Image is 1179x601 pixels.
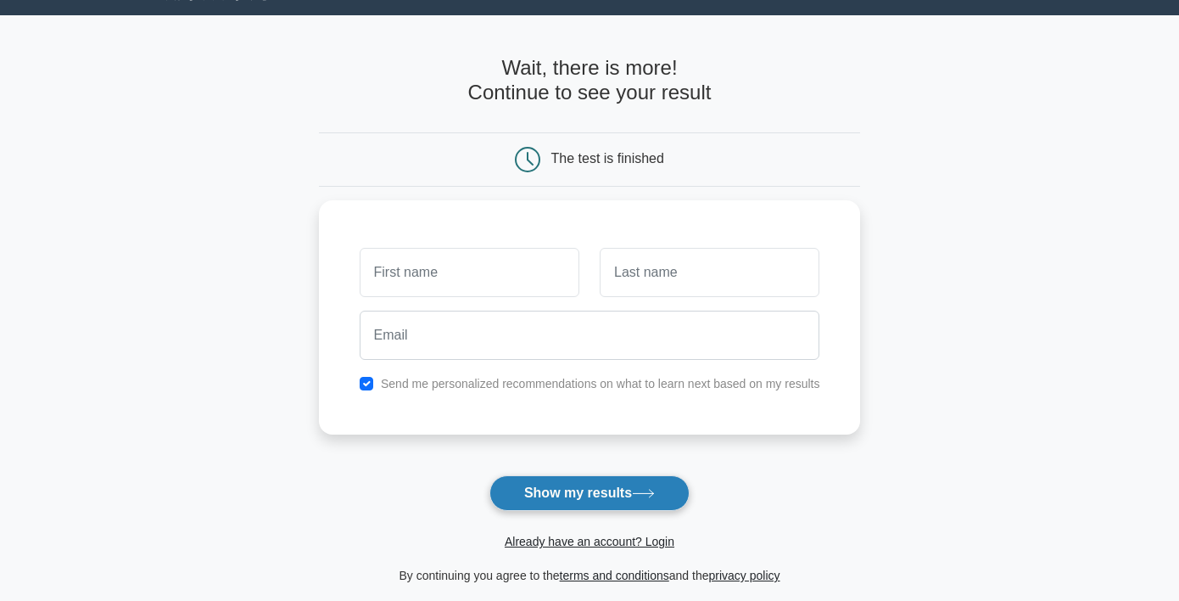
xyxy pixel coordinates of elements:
[360,311,820,360] input: Email
[489,475,690,511] button: Show my results
[360,248,579,297] input: First name
[381,377,820,390] label: Send me personalized recommendations on what to learn next based on my results
[560,569,669,582] a: terms and conditions
[709,569,780,582] a: privacy policy
[551,151,664,166] div: The test is finished
[505,535,674,548] a: Already have an account? Login
[309,565,871,586] div: By continuing you agree to the and the
[600,248,819,297] input: Last name
[319,56,861,105] h4: Wait, there is more! Continue to see your result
